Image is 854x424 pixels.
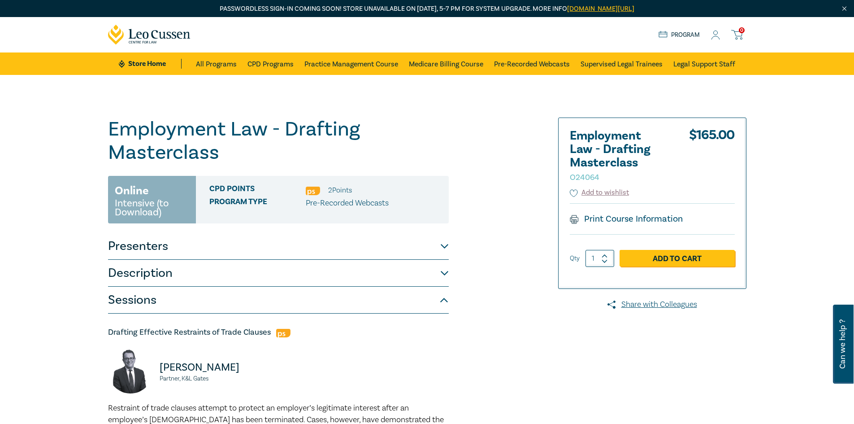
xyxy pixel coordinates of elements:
img: Professional Skills [276,329,290,337]
a: Legal Support Staff [673,52,735,75]
p: [PERSON_NAME] [160,360,273,375]
h2: Employment Law - Drafting Masterclass [570,129,668,183]
button: Sessions [108,287,449,314]
li: 2 Point s [328,184,352,196]
p: Passwordless sign-in coming soon! Store unavailable on [DATE], 5–7 PM for system upgrade. More info [108,4,746,14]
a: [DOMAIN_NAME][URL] [567,4,634,13]
span: 0 [739,27,745,33]
small: Intensive (to Download) [115,199,189,217]
span: CPD Points [209,184,306,196]
a: Supervised Legal Trainees [581,52,663,75]
h5: Drafting Effective Restraints of Trade Clauses [108,327,449,338]
a: Pre-Recorded Webcasts [494,52,570,75]
span: Can we help ? [838,310,847,378]
div: $ 165.00 [689,129,735,188]
img: Close [841,5,848,13]
small: Partner, K&L Gates [160,376,273,382]
a: All Programs [196,52,237,75]
a: Add to Cart [620,250,735,267]
a: Medicare Billing Course [409,52,483,75]
p: Pre-Recorded Webcasts [306,197,389,209]
a: Program [659,30,700,40]
a: Store Home [119,59,181,69]
input: 1 [585,250,614,267]
h3: Online [115,183,149,199]
img: Professional Skills [306,187,320,195]
small: O24064 [570,172,599,183]
a: Practice Management Course [304,52,398,75]
a: Share with Colleagues [558,299,746,310]
button: Add to wishlist [570,188,629,198]
label: Qty [570,254,580,263]
a: Print Course Information [570,213,683,225]
button: Presenters [108,233,449,260]
span: Program type [209,197,306,209]
button: Description [108,260,449,287]
h1: Employment Law - Drafting Masterclass [108,118,449,164]
a: CPD Programs [247,52,294,75]
img: Nick Ruskin [108,349,153,393]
